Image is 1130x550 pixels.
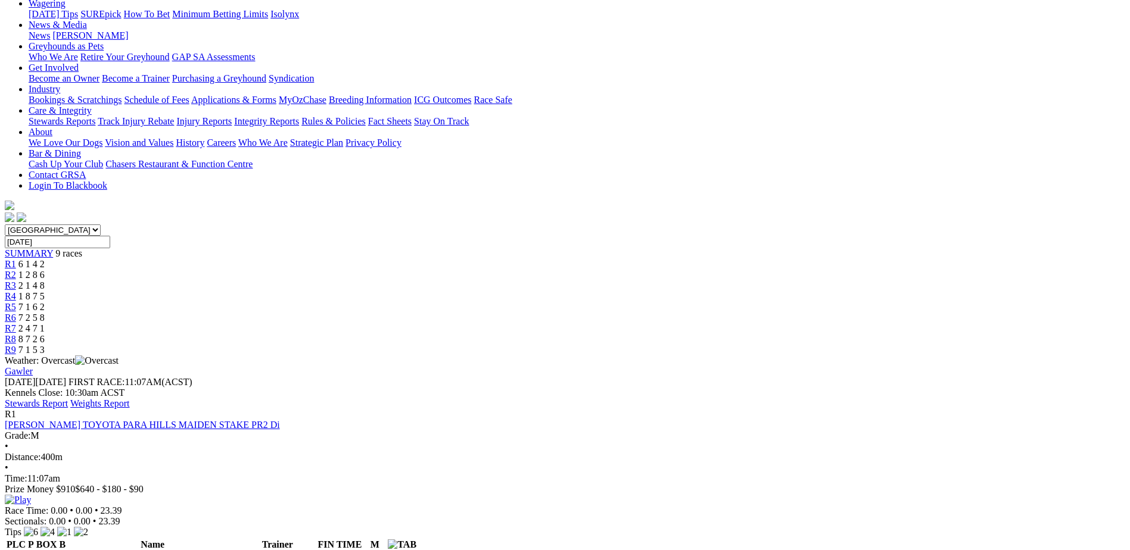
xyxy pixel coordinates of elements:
[7,539,26,549] span: PLC
[301,116,366,126] a: Rules & Policies
[5,302,16,312] span: R5
[5,398,68,408] a: Stewards Report
[5,270,16,280] a: R2
[234,116,299,126] a: Integrity Reports
[29,20,87,30] a: News & Media
[5,291,16,301] a: R4
[18,259,45,269] span: 6 1 4 2
[5,377,66,387] span: [DATE]
[76,505,92,515] span: 0.00
[269,73,314,83] a: Syndication
[29,95,1125,105] div: Industry
[29,9,1125,20] div: Wagering
[75,355,119,366] img: Overcast
[29,148,81,158] a: Bar & Dining
[29,105,92,115] a: Care & Integrity
[5,484,1125,495] div: Prize Money $910
[29,62,79,73] a: Get Involved
[29,52,1125,62] div: Greyhounds as Pets
[5,345,16,355] a: R9
[172,73,266,83] a: Purchasing a Greyhound
[18,302,45,312] span: 7 1 6 2
[5,387,1125,398] div: Kennels Close: 10:30am ACST
[5,430,31,440] span: Grade:
[29,30,1125,41] div: News & Media
[5,248,53,258] a: SUMMARY
[191,95,276,105] a: Applications & Forms
[18,280,45,290] span: 2 1 4 8
[124,95,189,105] a: Schedule of Fees
[28,539,34,549] span: P
[29,73,1125,84] div: Get Involved
[49,516,66,526] span: 0.00
[70,505,73,515] span: •
[93,516,96,526] span: •
[329,95,412,105] a: Breeding Information
[98,116,174,126] a: Track Injury Rebate
[5,473,27,483] span: Time:
[5,505,48,515] span: Race Time:
[474,95,512,105] a: Race Safe
[368,116,412,126] a: Fact Sheets
[172,9,268,19] a: Minimum Betting Limits
[238,137,288,148] a: Who We Are
[5,366,33,376] a: Gawler
[80,52,170,62] a: Retire Your Greyhound
[5,430,1125,441] div: M
[74,527,88,537] img: 2
[5,409,16,419] span: R1
[29,9,78,19] a: [DATE] Tips
[5,377,36,387] span: [DATE]
[5,236,110,248] input: Select date
[29,170,86,180] a: Contact GRSA
[17,212,26,222] img: twitter.svg
[5,259,16,269] a: R1
[388,539,416,550] img: TAB
[36,539,57,549] span: BOX
[18,270,45,280] span: 1 2 8 6
[18,312,45,323] span: 7 2 5 8
[5,280,16,290] span: R3
[29,41,104,51] a: Greyhounds as Pets
[80,9,121,19] a: SUREpick
[29,159,103,169] a: Cash Up Your Club
[5,334,16,344] a: R8
[52,30,128,40] a: [PERSON_NAME]
[29,127,52,137] a: About
[5,452,1125,462] div: 400m
[5,473,1125,484] div: 11:07am
[69,377,124,387] span: FIRST RACE:
[270,9,299,19] a: Isolynx
[29,30,50,40] a: News
[57,527,71,537] img: 1
[290,137,343,148] a: Strategic Plan
[18,345,45,355] span: 7 1 5 3
[5,516,46,526] span: Sectionals:
[279,95,326,105] a: MyOzChase
[5,452,41,462] span: Distance:
[29,52,78,62] a: Who We Are
[5,462,8,473] span: •
[29,73,99,83] a: Become an Owner
[5,355,119,365] span: Weather: Overcast
[98,516,120,526] span: 23.39
[18,323,45,333] span: 2 4 7 1
[414,116,469,126] a: Stay On Track
[68,516,71,526] span: •
[29,137,102,148] a: We Love Our Dogs
[24,527,38,537] img: 6
[5,323,16,333] span: R7
[70,398,130,408] a: Weights Report
[5,312,16,323] a: R6
[75,484,144,494] span: $640 - $180 - $90
[41,527,55,537] img: 4
[18,291,45,301] span: 1 8 7 5
[345,137,401,148] a: Privacy Policy
[5,495,31,505] img: Play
